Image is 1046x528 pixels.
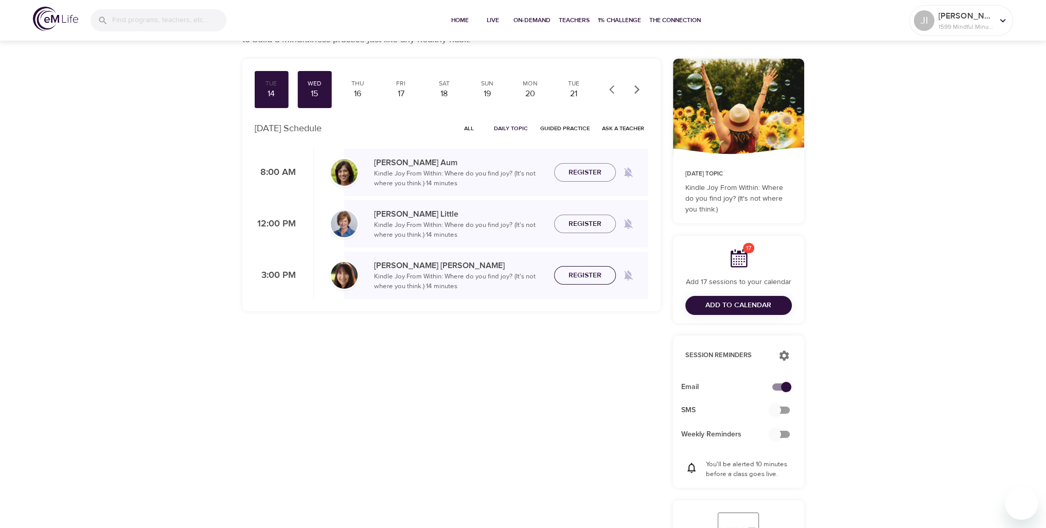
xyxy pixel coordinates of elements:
[1005,487,1038,520] iframe: Button to launch messaging window
[331,262,358,289] img: Andrea_Lieberstein-min.jpg
[561,88,587,100] div: 21
[536,120,594,136] button: Guided Practice
[457,124,482,133] span: All
[554,266,616,285] button: Register
[302,79,327,88] div: Wed
[938,10,993,22] p: [PERSON_NAME]
[255,166,296,180] p: 8:00 AM
[685,169,792,179] p: [DATE] Topic
[345,88,370,100] div: 16
[255,217,296,231] p: 12:00 PM
[374,259,546,272] p: [PERSON_NAME] [PERSON_NAME]
[431,79,457,88] div: Sat
[374,272,546,292] p: Kindle Joy From Within: Where do you find joy? (It's not where you think.) · 14 minutes
[258,79,284,88] div: Tue
[685,183,792,215] p: Kindle Joy From Within: Where do you find joy? (It's not where you think.)
[540,124,590,133] span: Guided Practice
[561,79,587,88] div: Tue
[706,460,792,480] p: You'll be alerted 10 minutes before a class goes live.
[494,124,528,133] span: Daily Topic
[518,88,543,100] div: 20
[559,15,590,26] span: Teachers
[453,120,486,136] button: All
[255,121,322,135] p: [DATE] Schedule
[569,218,601,231] span: Register
[474,88,500,100] div: 19
[388,79,414,88] div: Fri
[374,156,546,169] p: [PERSON_NAME] Aum
[616,160,641,185] span: Remind me when a class goes live every Wednesday at 8:00 AM
[518,79,543,88] div: Mon
[345,79,370,88] div: Thu
[569,166,601,179] span: Register
[331,159,358,186] img: Alisha%20Aum%208-9-21.jpg
[681,429,779,440] span: Weekly Reminders
[33,7,78,31] img: logo
[374,208,546,220] p: [PERSON_NAME] Little
[685,350,768,361] p: Session Reminders
[255,269,296,283] p: 3:00 PM
[481,15,505,26] span: Live
[112,9,226,31] input: Find programs, teachers, etc...
[743,243,754,253] span: 17
[681,405,779,416] span: SMS
[649,15,701,26] span: The Connection
[681,382,779,393] span: Email
[448,15,472,26] span: Home
[598,120,648,136] button: Ask a Teacher
[705,299,771,312] span: Add to Calendar
[616,212,641,236] span: Remind me when a class goes live every Wednesday at 12:00 PM
[374,169,546,189] p: Kindle Joy From Within: Where do you find joy? (It's not where you think.) · 14 minutes
[302,88,327,100] div: 15
[388,88,414,100] div: 17
[685,296,792,315] button: Add to Calendar
[616,263,641,288] span: Remind me when a class goes live every Wednesday at 3:00 PM
[554,163,616,182] button: Register
[914,10,934,31] div: JI
[258,88,284,100] div: 14
[602,124,644,133] span: Ask a Teacher
[598,15,641,26] span: 1% Challenge
[554,215,616,234] button: Register
[513,15,551,26] span: On-Demand
[569,269,601,282] span: Register
[331,210,358,237] img: Kerry_Little_Headshot_min.jpg
[685,277,792,288] p: Add 17 sessions to your calendar
[490,120,532,136] button: Daily Topic
[374,220,546,240] p: Kindle Joy From Within: Where do you find joy? (It's not where you think.) · 14 minutes
[938,22,993,31] p: 1599 Mindful Minutes
[431,88,457,100] div: 18
[474,79,500,88] div: Sun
